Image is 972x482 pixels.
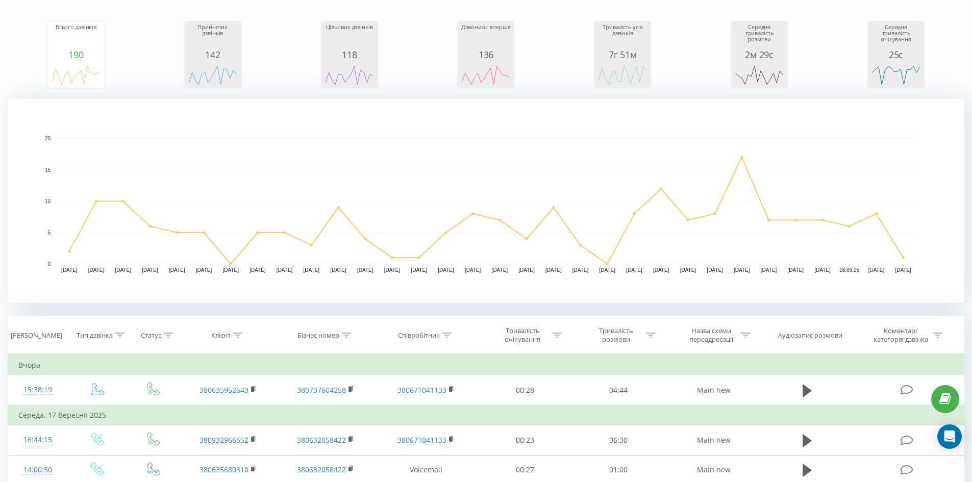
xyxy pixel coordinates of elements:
text: [DATE] [653,267,669,273]
svg: A chart. [597,60,648,90]
div: Клієнт [211,331,231,340]
div: Тривалість очікування [495,326,550,344]
div: Аудіозапис розмови [778,331,842,340]
text: [DATE] [222,267,239,273]
div: 25с [870,49,921,60]
div: 2м 29с [734,49,785,60]
text: [DATE] [330,267,346,273]
div: 7г 51м [597,49,648,60]
svg: A chart. [734,60,785,90]
div: Статус [141,331,161,340]
div: Тривалість розмови [589,326,643,344]
text: 15 [45,167,51,173]
a: 380671041133 [397,385,446,395]
text: [DATE] [895,267,911,273]
text: [DATE] [304,267,320,273]
a: 380635952643 [200,385,248,395]
text: [DATE] [868,267,885,273]
div: 14:00:50 [18,460,58,480]
td: 04:44 [572,375,665,405]
div: Назва схеми переадресації [684,326,738,344]
td: Main new [665,425,762,455]
td: 06:30 [572,425,665,455]
div: [PERSON_NAME] [11,331,62,340]
a: 380632058422 [297,435,346,445]
text: [DATE] [492,267,508,273]
div: 142 [187,49,238,60]
div: Коментар/категорія дзвінка [871,326,931,344]
svg: A chart. [460,60,511,90]
a: 380932966552 [200,435,248,445]
div: 15:38:19 [18,380,58,400]
text: [DATE] [357,267,373,273]
td: Вчора [8,355,964,375]
td: Main new [665,375,762,405]
div: Тип дзвінка [77,331,113,340]
text: [DATE] [169,267,185,273]
text: [DATE] [572,267,589,273]
text: [DATE] [707,267,723,273]
text: 10 [45,198,51,204]
div: 136 [460,49,511,60]
text: [DATE] [734,267,750,273]
div: Цільових дзвінків [324,24,375,49]
div: Середня тривалість очікування [870,24,921,49]
div: Співробітник [398,331,440,340]
svg: A chart. [8,99,964,303]
div: Середня тривалість розмови [734,24,785,49]
text: [DATE] [545,267,562,273]
text: [DATE] [411,267,427,273]
text: [DATE] [626,267,642,273]
svg: A chart. [324,60,375,90]
td: Середа, 17 Вересня 2025 [8,405,964,425]
text: 20 [45,136,51,141]
a: 380671041133 [397,435,446,445]
div: 190 [51,49,102,60]
a: 380635680310 [200,465,248,474]
text: [DATE] [196,267,212,273]
text: [DATE] [465,267,481,273]
div: Всього дзвінків [51,24,102,49]
svg: A chart. [870,60,921,90]
a: 380737604258 [297,385,346,395]
div: Бізнес номер [297,331,339,340]
svg: A chart. [51,60,102,90]
text: [DATE] [680,267,696,273]
text: [DATE] [814,267,831,273]
text: [DATE] [518,267,535,273]
div: Прийнятих дзвінків [187,24,238,49]
text: [DATE] [384,267,401,273]
div: Дзвонили вперше [460,24,511,49]
text: [DATE] [250,267,266,273]
text: [DATE] [88,267,105,273]
svg: A chart. [187,60,238,90]
a: 380632058422 [297,465,346,474]
text: 5 [47,230,51,236]
div: Open Intercom Messenger [937,424,962,449]
text: [DATE] [61,267,78,273]
text: [DATE] [115,267,132,273]
text: [DATE] [599,267,615,273]
td: 00:28 [479,375,572,405]
text: [DATE] [788,267,804,273]
text: 0 [47,261,51,267]
div: 118 [324,49,375,60]
div: Тривалість усіх дзвінків [597,24,648,49]
text: [DATE] [761,267,777,273]
text: [DATE] [277,267,293,273]
text: 16.09.25 [839,267,859,273]
div: 16:44:15 [18,430,58,450]
td: 00:23 [479,425,572,455]
text: [DATE] [438,267,454,273]
text: [DATE] [142,267,158,273]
